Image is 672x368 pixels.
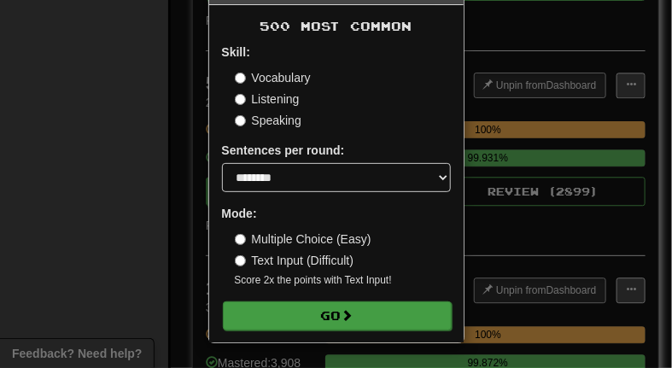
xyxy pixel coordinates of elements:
input: Multiple Choice (Easy) [235,234,246,245]
label: Listening [235,91,300,108]
span: 500 Most Common [260,19,412,33]
label: Speaking [235,112,301,129]
label: Multiple Choice (Easy) [235,231,371,248]
label: Text Input (Difficult) [235,252,354,269]
button: Go [223,301,452,330]
label: Sentences per round: [222,142,345,159]
small: Score 2x the points with Text Input ! [235,273,451,288]
strong: Skill: [222,45,250,59]
strong: Mode: [222,207,257,220]
input: Text Input (Difficult) [235,255,246,266]
input: Vocabulary [235,73,246,84]
label: Vocabulary [235,69,311,86]
input: Speaking [235,115,246,126]
input: Listening [235,94,246,105]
